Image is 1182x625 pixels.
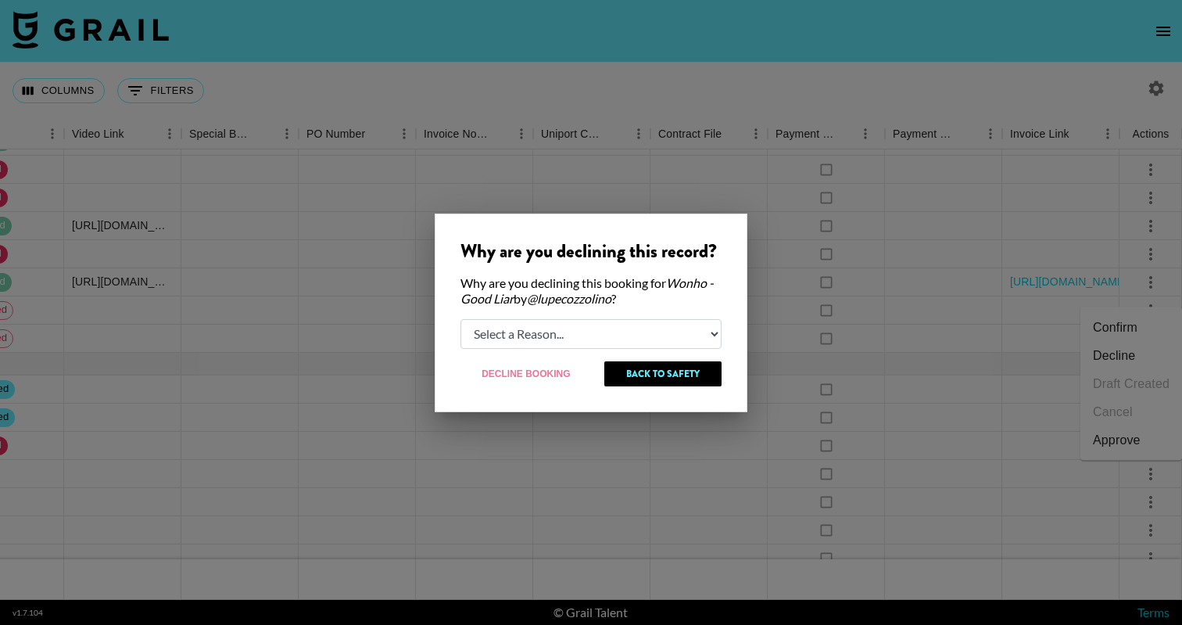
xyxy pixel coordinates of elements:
button: Back to Safety [604,361,722,386]
em: Wonho - Good Liar [460,275,714,306]
em: @ lupecozzolino [527,291,611,306]
div: Why are you declining this record? [460,239,722,263]
div: Why are you declining this booking for by ? [460,275,722,307]
button: Decline Booking [460,361,592,386]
